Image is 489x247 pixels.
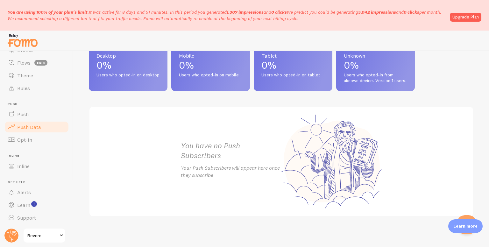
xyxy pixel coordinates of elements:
span: Inline [17,163,30,169]
span: Opt-In [17,137,32,143]
iframe: Help Scout Beacon - Open [457,215,476,234]
div: Learn more [448,219,483,233]
b: 0 clicks [404,9,419,15]
p: It was active for 8 days and 51 minutes. In this period you generated We predict you could be gen... [8,9,446,22]
span: and [358,9,419,15]
span: Unknown [344,53,407,58]
a: Upgrade Plan [450,13,481,22]
a: Push Data [4,121,69,133]
span: Flows [17,60,31,66]
a: Opt-In [4,133,69,146]
span: Users who opted-in from uknown device. Version 1 users. [344,72,407,83]
span: Tablet [261,53,325,58]
a: Alerts [4,186,69,199]
svg: <p>Watch New Feature Tutorials!</p> [31,201,37,207]
a: Learn [4,199,69,211]
a: Push [4,108,69,121]
b: 5,042 impressions [358,9,396,15]
span: Desktop [96,53,160,58]
a: Inline [4,160,69,173]
span: Get Help [8,180,69,184]
span: and [227,9,287,15]
a: Revorn [23,228,66,243]
span: You are using 100% of your plan's limit. [8,9,89,15]
a: Theme [4,69,69,82]
span: beta [34,60,47,66]
span: Users who opted-in on mobile [179,72,242,78]
p: 0% [179,60,242,70]
img: fomo-relay-logo-orange.svg [7,32,39,48]
span: Theme [17,72,33,79]
span: Rules [17,85,30,91]
span: Mobile [179,53,242,58]
span: Revorn [27,232,58,239]
span: Push [17,111,29,117]
b: 1,307 impressions [227,9,264,15]
p: 0% [96,60,160,70]
a: Flows beta [4,56,69,69]
span: Inline [8,154,69,158]
a: Rules [4,82,69,95]
h2: You have no Push Subscribers [181,141,281,160]
span: Learn [17,202,30,208]
span: Alerts [17,189,31,195]
p: 0% [261,60,325,70]
p: 0% [344,60,407,70]
a: Support [4,211,69,224]
span: Push Data [17,124,41,130]
span: Push [8,102,69,106]
b: 0 clicks [271,9,287,15]
span: Users who opted-in on desktop [96,72,160,78]
p: Learn more [453,223,478,229]
span: Users who opted-in on tablet [261,72,325,78]
span: Support [17,215,36,221]
p: Your Push Subscribers will appear here once they subscribe [181,164,281,179]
